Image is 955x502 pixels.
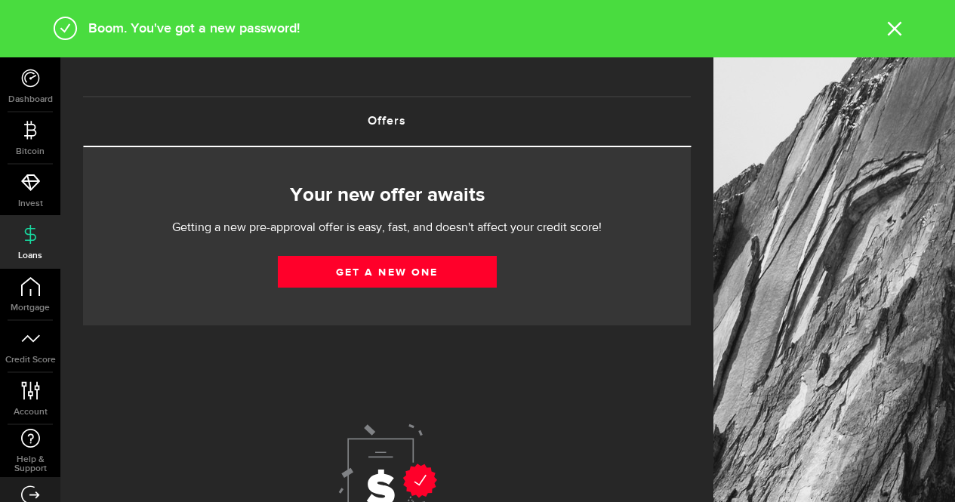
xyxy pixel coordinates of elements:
[83,97,691,146] a: Offers
[106,180,668,211] h2: Your new offer awaits
[892,439,955,502] iframe: LiveChat chat widget
[83,96,691,147] ul: Tabs Navigation
[127,219,648,237] p: Getting a new pre-approval offer is easy, fast, and doesn't affect your credit score!
[78,19,887,38] div: Boom. You've got a new password!
[278,256,497,288] a: Get a new one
